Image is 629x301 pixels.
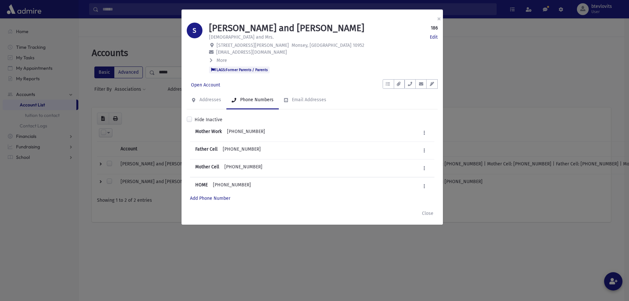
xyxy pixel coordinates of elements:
[217,43,289,48] span: [STREET_ADDRESS][PERSON_NAME]
[195,163,262,173] div: [PHONE_NUMBER]
[195,146,218,152] b: Father Cell
[195,129,222,134] b: Mother Work
[279,91,332,109] a: Email Addresses
[187,79,224,91] a: Open Account
[291,97,326,103] div: Email Addresses
[292,43,364,48] span: Monsey, [GEOGRAPHIC_DATA] 10952
[216,49,287,55] span: [EMAIL_ADDRESS][DOMAIN_NAME]
[187,91,226,109] a: Addresses
[418,208,438,219] button: Close
[195,116,222,123] label: Hide Inactive
[431,25,438,31] strong: 186
[226,91,279,109] a: Phone Numbers
[239,97,274,103] div: Phone Numbers
[209,66,270,73] span: FLAGS:Former Parents / Parents
[195,181,251,191] div: [PHONE_NUMBER]
[190,196,230,201] a: Add Phone Number
[195,164,219,170] b: Mother Cell
[217,58,227,63] span: More
[198,97,221,103] div: Addresses
[209,57,228,64] button: More
[209,34,274,41] p: [DEMOGRAPHIC_DATA] and Mrs.
[430,34,438,41] a: Edit
[195,146,261,155] div: [PHONE_NUMBER]
[195,128,265,138] div: [PHONE_NUMBER]
[209,23,364,34] h1: [PERSON_NAME] and [PERSON_NAME]
[187,23,202,38] div: S
[432,9,446,28] button: ×
[195,182,208,188] b: HOME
